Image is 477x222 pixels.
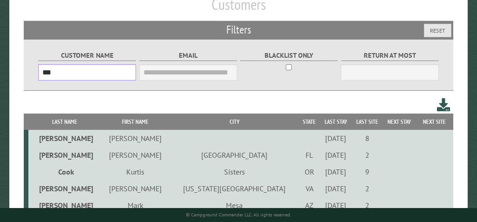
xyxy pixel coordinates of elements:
[352,114,383,130] th: Last Site
[28,147,101,163] td: [PERSON_NAME]
[321,150,350,160] div: [DATE]
[321,167,350,176] div: [DATE]
[352,197,383,214] td: 2
[170,147,299,163] td: [GEOGRAPHIC_DATA]
[321,201,350,210] div: [DATE]
[28,130,101,147] td: [PERSON_NAME]
[102,197,170,214] td: Mark
[170,180,299,197] td: [US_STATE][GEOGRAPHIC_DATA]
[299,163,320,180] td: OR
[299,147,320,163] td: FL
[28,180,101,197] td: [PERSON_NAME]
[102,147,170,163] td: [PERSON_NAME]
[170,114,299,130] th: City
[352,147,383,163] td: 2
[352,180,383,197] td: 2
[240,50,338,61] label: Blacklist only
[416,114,453,130] th: Next Site
[28,163,101,180] td: Cook
[352,163,383,180] td: 9
[320,114,351,130] th: Last Stay
[299,114,320,130] th: State
[352,130,383,147] td: 8
[139,50,237,61] label: Email
[102,130,170,147] td: [PERSON_NAME]
[437,96,450,114] a: Download this customer list (.csv)
[24,21,453,39] h2: Filters
[170,163,299,180] td: Sisters
[299,197,320,214] td: AZ
[102,114,170,130] th: First Name
[186,212,291,218] small: © Campground Commander LLC. All rights reserved.
[38,50,136,61] label: Customer Name
[102,180,170,197] td: [PERSON_NAME]
[28,114,101,130] th: Last Name
[28,197,101,214] td: [PERSON_NAME]
[424,24,451,37] button: Reset
[170,197,299,214] td: Mesa
[341,50,439,61] label: Return at most
[321,134,350,143] div: [DATE]
[321,184,350,193] div: [DATE]
[299,180,320,197] td: VA
[102,163,170,180] td: Kurtis
[383,114,416,130] th: Next Stay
